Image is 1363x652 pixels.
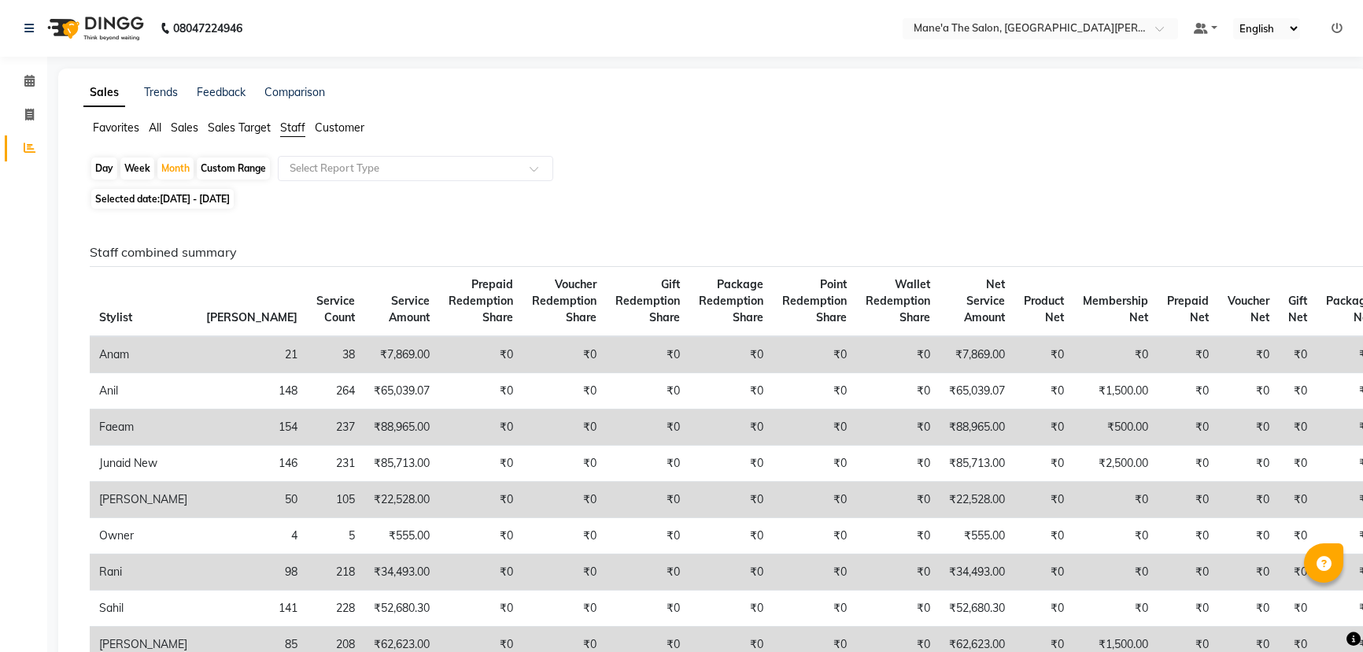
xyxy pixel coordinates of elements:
td: 237 [307,409,364,446]
div: Day [91,157,117,180]
div: Month [157,157,194,180]
td: ₹0 [523,336,606,373]
td: Owner [90,518,197,554]
td: ₹0 [1014,409,1073,446]
td: ₹0 [1014,591,1073,627]
td: 148 [197,373,307,409]
td: ₹0 [1279,409,1317,446]
td: ₹0 [1218,591,1279,627]
td: ₹65,039.07 [940,373,1014,409]
td: ₹0 [1218,446,1279,482]
a: Feedback [197,85,246,99]
td: ₹0 [856,446,940,482]
td: Anam [90,336,197,373]
td: ₹0 [523,554,606,591]
td: ₹0 [439,446,523,482]
td: ₹0 [1218,373,1279,409]
td: 21 [197,336,307,373]
td: ₹0 [1073,518,1158,554]
td: ₹0 [856,409,940,446]
td: ₹0 [1014,373,1073,409]
td: ₹0 [1073,591,1158,627]
td: ₹0 [1279,482,1317,518]
td: ₹0 [523,409,606,446]
td: ₹0 [1158,482,1218,518]
td: ₹0 [856,554,940,591]
td: ₹0 [606,554,689,591]
td: ₹0 [689,591,773,627]
span: Staff [280,120,305,135]
td: ₹0 [689,518,773,554]
td: ₹0 [1073,336,1158,373]
td: ₹0 [606,373,689,409]
td: 98 [197,554,307,591]
td: ₹0 [1014,336,1073,373]
td: 141 [197,591,307,627]
td: 228 [307,591,364,627]
td: ₹0 [1279,336,1317,373]
td: ₹0 [773,336,856,373]
td: 218 [307,554,364,591]
span: Gift Redemption Share [615,277,680,324]
span: [DATE] - [DATE] [160,193,230,205]
td: ₹0 [773,554,856,591]
td: ₹0 [1014,446,1073,482]
td: ₹0 [773,373,856,409]
img: logo [40,6,148,50]
td: ₹0 [439,591,523,627]
td: ₹52,680.30 [364,591,439,627]
td: ₹0 [856,482,940,518]
td: Sahil [90,591,197,627]
td: ₹0 [1073,482,1158,518]
td: ₹0 [1158,518,1218,554]
td: ₹555.00 [940,518,1014,554]
span: Membership Net [1083,294,1148,324]
td: ₹0 [689,336,773,373]
div: Custom Range [197,157,270,180]
td: ₹0 [523,373,606,409]
span: Voucher Net [1228,294,1269,324]
td: Junaid New [90,446,197,482]
span: Selected date: [91,189,234,209]
td: ₹0 [523,518,606,554]
td: ₹0 [439,409,523,446]
h6: Staff combined summary [90,245,1329,260]
span: Customer [315,120,364,135]
span: Package Redemption Share [699,277,763,324]
td: ₹555.00 [364,518,439,554]
b: 08047224946 [173,6,242,50]
td: ₹0 [1014,482,1073,518]
td: ₹0 [1218,554,1279,591]
td: ₹0 [773,591,856,627]
td: ₹0 [1158,409,1218,446]
td: ₹0 [439,518,523,554]
td: ₹0 [1073,554,1158,591]
td: ₹0 [1158,336,1218,373]
span: Service Amount [389,294,430,324]
td: Rani [90,554,197,591]
td: ₹0 [856,591,940,627]
span: Service Count [316,294,355,324]
span: Voucher Redemption Share [532,277,597,324]
td: ₹0 [773,518,856,554]
td: Faeam [90,409,197,446]
span: Sales [171,120,198,135]
td: ₹0 [523,446,606,482]
td: 154 [197,409,307,446]
td: ₹34,493.00 [940,554,1014,591]
div: Week [120,157,154,180]
span: Point Redemption Share [782,277,847,324]
td: ₹0 [606,409,689,446]
td: ₹85,713.00 [940,446,1014,482]
a: Comparison [264,85,325,99]
td: ₹0 [856,336,940,373]
td: ₹0 [523,591,606,627]
td: ₹0 [1158,591,1218,627]
td: ₹0 [439,373,523,409]
span: Wallet Redemption Share [866,277,930,324]
td: ₹500.00 [1073,409,1158,446]
td: ₹0 [1014,554,1073,591]
td: 5 [307,518,364,554]
td: ₹0 [689,373,773,409]
td: ₹0 [689,554,773,591]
